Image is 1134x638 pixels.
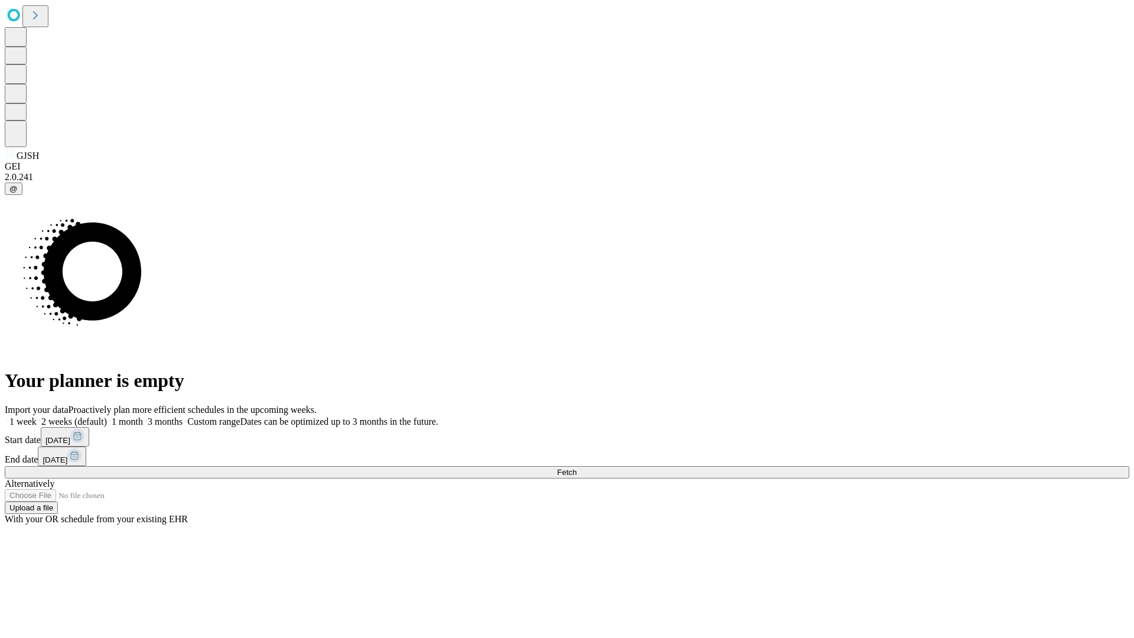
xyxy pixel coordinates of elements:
span: Alternatively [5,479,54,489]
span: [DATE] [45,436,70,445]
div: GEI [5,161,1129,172]
span: [DATE] [43,455,67,464]
span: Fetch [557,468,576,477]
button: [DATE] [38,447,86,466]
button: Fetch [5,466,1129,479]
div: Start date [5,427,1129,447]
div: 2.0.241 [5,172,1129,183]
button: Upload a file [5,502,58,514]
span: @ [9,184,18,193]
button: [DATE] [41,427,89,447]
span: Dates can be optimized up to 3 months in the future. [240,416,438,427]
span: GJSH [17,151,39,161]
span: 2 weeks (default) [41,416,107,427]
span: 1 week [9,416,37,427]
span: With your OR schedule from your existing EHR [5,514,188,524]
button: @ [5,183,22,195]
div: End date [5,447,1129,466]
h1: Your planner is empty [5,370,1129,392]
span: Import your data [5,405,69,415]
span: Custom range [187,416,240,427]
span: 1 month [112,416,143,427]
span: 3 months [148,416,183,427]
span: Proactively plan more efficient schedules in the upcoming weeks. [69,405,317,415]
